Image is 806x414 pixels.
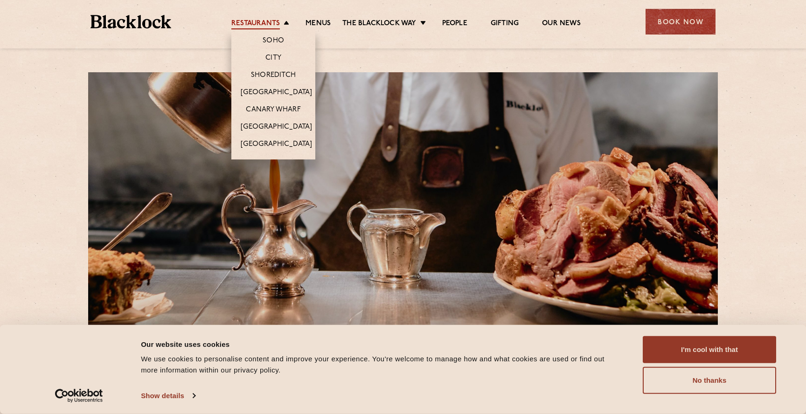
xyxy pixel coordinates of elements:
[263,36,284,47] a: Soho
[241,140,312,150] a: [GEOGRAPHIC_DATA]
[442,19,467,29] a: People
[306,19,331,29] a: Menus
[643,336,776,363] button: I'm cool with that
[251,71,296,81] a: Shoreditch
[246,105,300,116] a: Canary Wharf
[491,19,519,29] a: Gifting
[542,19,581,29] a: Our News
[241,123,312,133] a: [GEOGRAPHIC_DATA]
[643,367,776,394] button: No thanks
[342,19,416,29] a: The Blacklock Way
[141,389,195,403] a: Show details
[38,389,120,403] a: Usercentrics Cookiebot - opens in a new window
[231,19,280,29] a: Restaurants
[241,88,312,98] a: [GEOGRAPHIC_DATA]
[265,54,281,64] a: City
[141,338,622,350] div: Our website uses cookies
[646,9,716,34] div: Book Now
[141,353,622,376] div: We use cookies to personalise content and improve your experience. You're welcome to manage how a...
[90,15,171,28] img: BL_Textured_Logo-footer-cropped.svg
